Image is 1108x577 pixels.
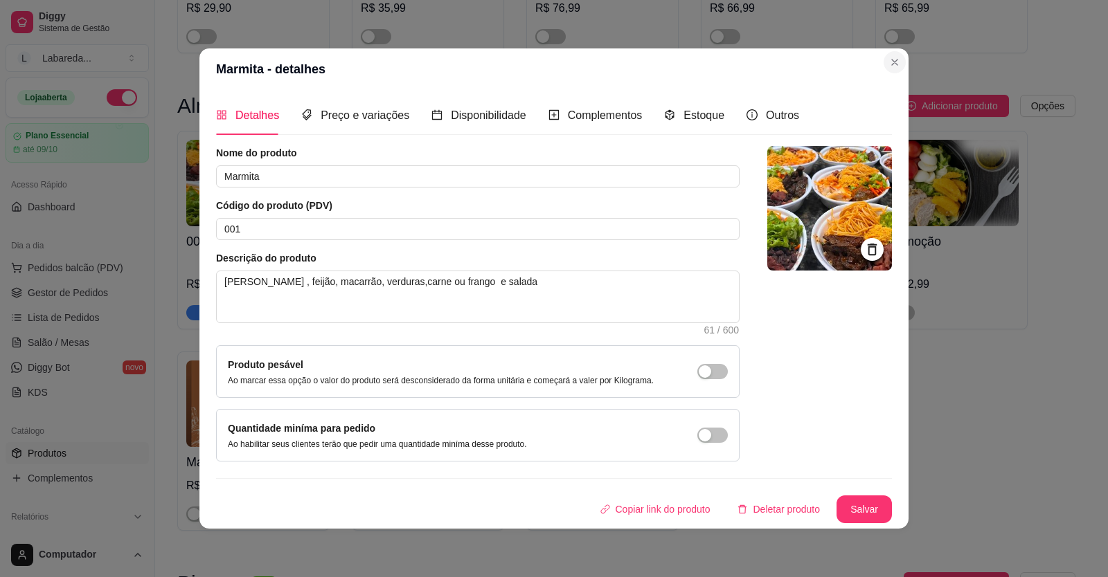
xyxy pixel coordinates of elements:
[228,423,375,434] label: Quantidade miníma para pedido
[726,495,831,523] button: deleteDeletar produto
[664,109,675,120] span: code-sandbox
[216,146,740,160] article: Nome do produto
[747,109,758,120] span: info-circle
[884,51,906,73] button: Close
[451,109,526,121] span: Disponibilidade
[217,271,739,322] textarea: [PERSON_NAME] , feijão, macarrão, verduras,carne ou frango e salada
[683,109,724,121] span: Estoque
[431,109,443,120] span: calendar
[548,109,560,120] span: plus-square
[216,165,740,187] input: Ex.: Hamburguer de costela
[216,251,740,265] article: Descrição do produto
[321,109,409,121] span: Preço e variações
[216,109,227,120] span: appstore
[589,495,722,523] button: Copiar link do produto
[738,504,747,514] span: delete
[216,199,740,212] article: Código do produto (PDV)
[301,109,312,120] span: tags
[216,218,740,240] input: Ex.: 123
[228,375,654,386] p: Ao marcar essa opção o valor do produto será desconsiderado da forma unitária e começará a valer ...
[228,359,303,370] label: Produto pesável
[837,495,892,523] button: Salvar
[228,439,527,450] p: Ao habilitar seus clientes terão que pedir uma quantidade miníma desse produto.
[568,109,643,121] span: Complementos
[235,109,279,121] span: Detalhes
[766,109,799,121] span: Outros
[767,146,892,271] img: logo da loja
[199,48,909,90] header: Marmita - detalhes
